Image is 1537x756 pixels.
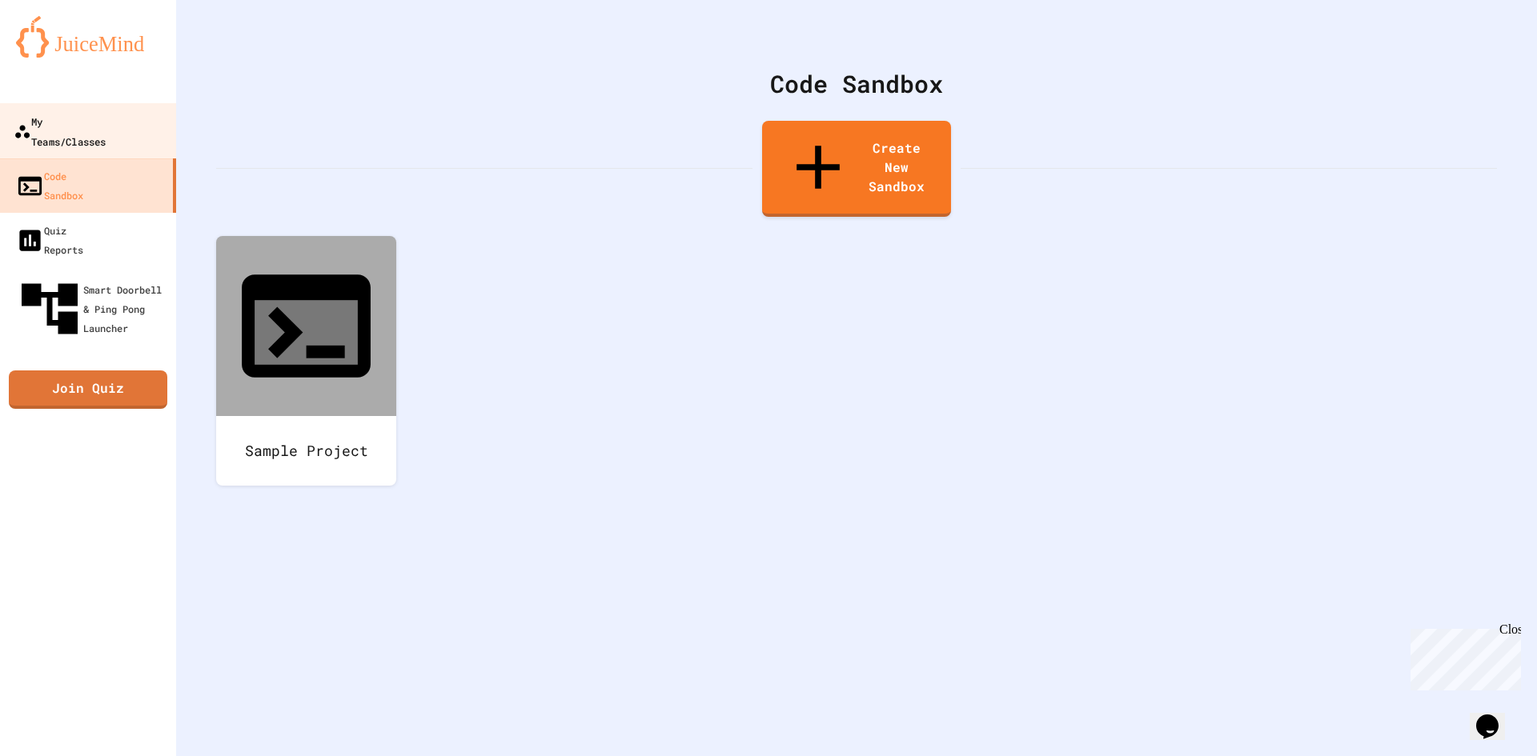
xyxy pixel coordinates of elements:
[216,236,396,486] a: Sample Project
[216,66,1497,102] div: Code Sandbox
[6,6,110,102] div: Chat with us now!Close
[1470,692,1521,740] iframe: chat widget
[14,111,106,150] div: My Teams/Classes
[16,16,160,58] img: logo-orange.svg
[16,221,83,259] div: Quiz Reports
[762,121,951,217] a: Create New Sandbox
[9,370,167,409] a: Join Quiz
[216,416,396,486] div: Sample Project
[16,166,83,205] div: Code Sandbox
[1404,622,1521,690] iframe: chat widget
[16,275,170,342] div: Smart Doorbell & Ping Pong Launcher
